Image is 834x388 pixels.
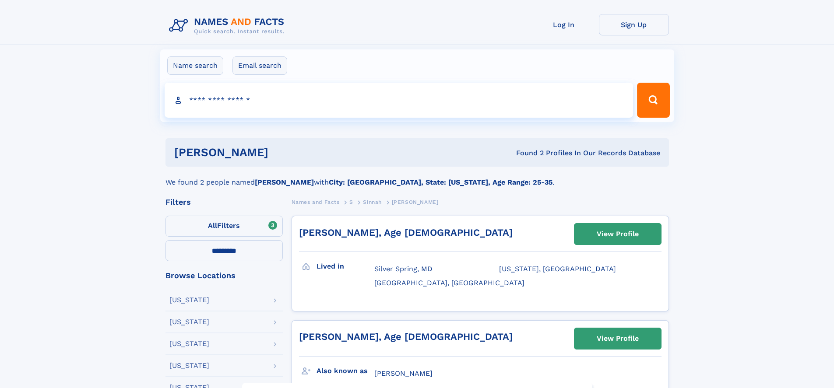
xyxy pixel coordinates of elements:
[374,369,433,378] span: [PERSON_NAME]
[167,56,223,75] label: Name search
[169,340,209,347] div: [US_STATE]
[349,196,353,207] a: S
[165,83,633,118] input: search input
[574,328,661,349] a: View Profile
[499,265,616,273] span: [US_STATE], [GEOGRAPHIC_DATA]
[317,364,374,378] h3: Also known as
[374,279,524,287] span: [GEOGRAPHIC_DATA], [GEOGRAPHIC_DATA]
[349,199,353,205] span: S
[599,14,669,35] a: Sign Up
[597,224,639,244] div: View Profile
[255,178,314,186] b: [PERSON_NAME]
[363,199,382,205] span: Sinnah
[174,147,392,158] h1: [PERSON_NAME]
[392,199,439,205] span: [PERSON_NAME]
[329,178,552,186] b: City: [GEOGRAPHIC_DATA], State: [US_STATE], Age Range: 25-35
[165,216,283,237] label: Filters
[637,83,669,118] button: Search Button
[317,259,374,274] h3: Lived in
[165,167,669,188] div: We found 2 people named with .
[299,227,513,238] a: [PERSON_NAME], Age [DEMOGRAPHIC_DATA]
[232,56,287,75] label: Email search
[165,272,283,280] div: Browse Locations
[169,362,209,369] div: [US_STATE]
[597,329,639,349] div: View Profile
[165,14,292,38] img: Logo Names and Facts
[299,331,513,342] a: [PERSON_NAME], Age [DEMOGRAPHIC_DATA]
[208,221,217,230] span: All
[374,265,433,273] span: Silver Spring, MD
[574,224,661,245] a: View Profile
[169,297,209,304] div: [US_STATE]
[363,196,382,207] a: Sinnah
[292,196,340,207] a: Names and Facts
[529,14,599,35] a: Log In
[165,198,283,206] div: Filters
[169,318,209,325] div: [US_STATE]
[392,148,660,158] div: Found 2 Profiles In Our Records Database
